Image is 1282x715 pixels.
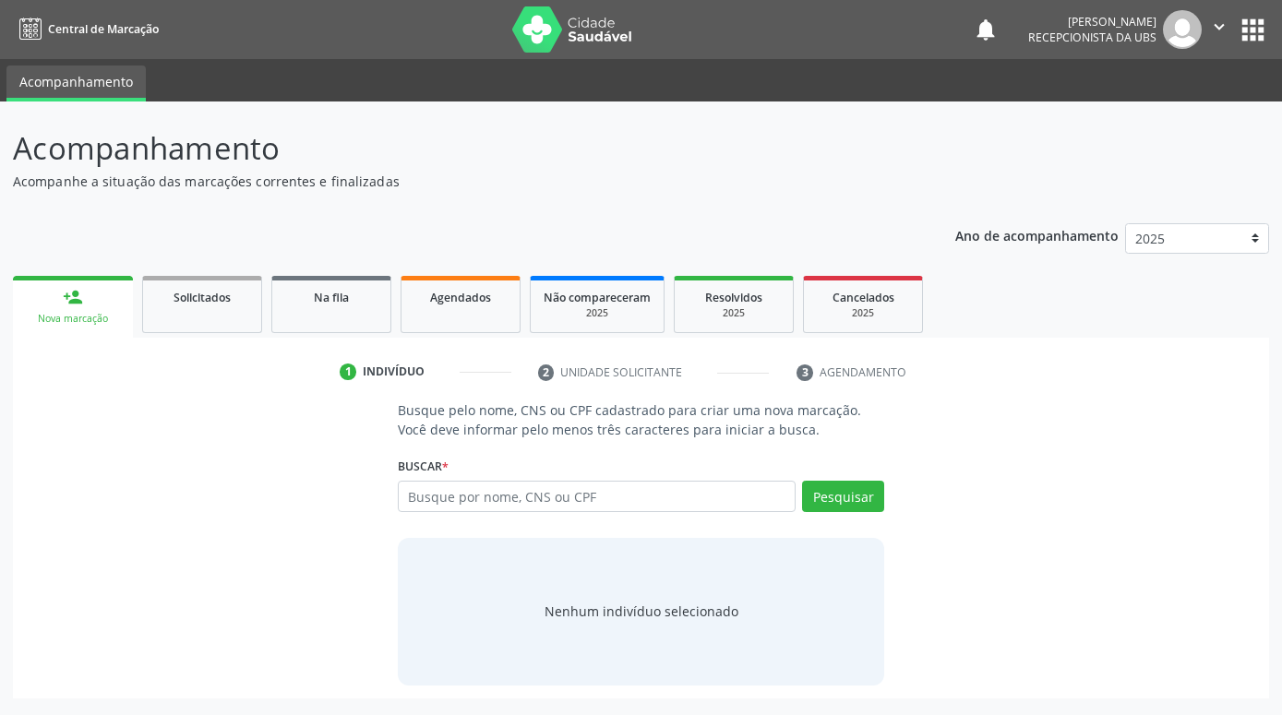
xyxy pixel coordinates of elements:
[688,306,780,320] div: 2025
[705,290,762,305] span: Resolvidos
[48,21,159,37] span: Central de Marcação
[1237,14,1269,46] button: apps
[544,290,651,305] span: Não compareceram
[13,172,893,191] p: Acompanhe a situação das marcações correntes e finalizadas
[1163,10,1202,49] img: img
[363,363,425,380] div: Indivíduo
[802,481,884,512] button: Pesquisar
[398,452,449,481] label: Buscar
[26,312,120,326] div: Nova marcação
[430,290,491,305] span: Agendados
[544,306,651,320] div: 2025
[1209,17,1229,37] i: 
[817,306,909,320] div: 2025
[398,481,796,512] input: Busque por nome, CNS ou CPF
[340,363,356,380] div: 1
[545,602,738,621] div: Nenhum indivíduo selecionado
[6,66,146,101] a: Acompanhamento
[1202,10,1237,49] button: 
[63,287,83,307] div: person_add
[13,14,159,44] a: Central de Marcação
[13,125,893,172] p: Acompanhamento
[314,290,349,305] span: Na fila
[833,290,894,305] span: Cancelados
[174,290,231,305] span: Solicitados
[955,223,1119,246] p: Ano de acompanhamento
[398,400,884,439] p: Busque pelo nome, CNS ou CPF cadastrado para criar uma nova marcação. Você deve informar pelo men...
[973,17,999,42] button: notifications
[1028,30,1156,45] span: Recepcionista da UBS
[1028,14,1156,30] div: [PERSON_NAME]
